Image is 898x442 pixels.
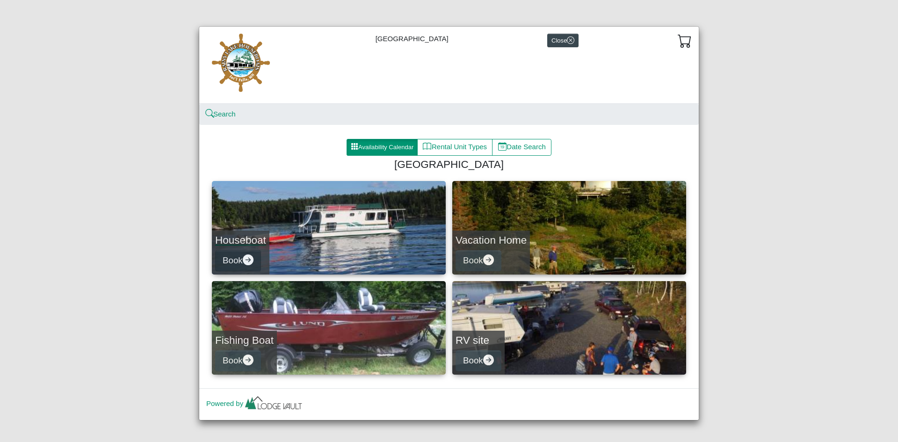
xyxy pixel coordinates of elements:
[206,399,304,407] a: Powered by
[215,334,274,347] h4: Fishing Boat
[206,110,213,117] svg: search
[347,139,418,156] button: grid3x3 gap fillAvailability Calendar
[456,234,527,246] h4: Vacation Home
[243,394,304,414] img: lv-small.ca335149.png
[206,110,236,118] a: searchSearch
[456,250,501,271] button: Bookarrow right circle fill
[498,142,507,151] svg: calendar date
[243,254,253,265] svg: arrow right circle fill
[567,36,574,44] svg: x circle
[456,350,501,371] button: Bookarrow right circle fill
[215,250,261,271] button: Bookarrow right circle fill
[678,34,692,48] svg: cart
[243,355,253,365] svg: arrow right circle fill
[216,158,682,171] h4: [GEOGRAPHIC_DATA]
[215,350,261,371] button: Bookarrow right circle fill
[483,254,494,265] svg: arrow right circle fill
[351,143,358,150] svg: grid3x3 gap fill
[483,355,494,365] svg: arrow right circle fill
[547,34,579,47] button: Closex circle
[215,234,266,246] h4: Houseboat
[206,34,276,96] img: 55466189-bbd8-41c3-ab33-5e957c8145a3.jpg
[417,139,492,156] button: bookRental Unit Types
[199,27,699,104] div: [GEOGRAPHIC_DATA]
[456,334,501,347] h4: RV site
[423,142,432,151] svg: book
[492,139,551,156] button: calendar dateDate Search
